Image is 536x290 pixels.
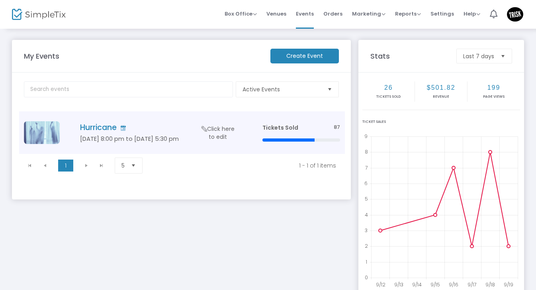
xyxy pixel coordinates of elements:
[376,281,385,288] text: 9/12
[366,258,367,265] text: 1
[365,195,368,202] text: 5
[497,49,509,63] button: Select
[20,51,266,61] m-panel-title: My Events
[504,281,513,288] text: 9/19
[296,4,314,24] span: Events
[365,164,368,171] text: 7
[243,85,321,93] span: Active Events
[24,121,60,144] img: hurricaneresize.png
[463,52,494,60] span: Last 7 days
[363,84,414,91] h2: 26
[80,135,239,142] h5: [DATE] 8:00 pm to [DATE] 5:30 pm
[270,49,339,63] m-button: Create Event
[24,81,233,97] input: Search events
[416,84,466,91] h2: $501.82
[266,4,286,24] span: Venues
[468,84,519,91] h2: 199
[365,227,368,234] text: 3
[198,125,237,141] span: Click here to edit
[367,51,453,61] m-panel-title: Stats
[449,281,458,288] text: 9/16
[468,281,476,288] text: 9/17
[334,124,340,131] span: 87
[80,123,239,132] h4: Hurricane
[365,211,368,218] text: 4
[352,10,385,18] span: Marketing
[464,10,480,18] span: Help
[394,281,403,288] text: 9/13
[412,281,422,288] text: 9/14
[395,10,421,18] span: Reports
[365,148,368,155] text: 8
[128,158,139,173] button: Select
[19,111,345,154] div: Data table
[485,281,495,288] text: 9/18
[362,119,520,125] div: Ticket Sales
[416,94,466,100] p: Revenue
[468,94,519,100] p: Page Views
[365,243,368,249] text: 2
[323,4,342,24] span: Orders
[364,180,368,187] text: 6
[363,94,414,100] p: Tickets sold
[365,274,368,281] text: 0
[324,82,335,97] button: Select
[58,160,73,172] span: Page 1
[225,10,257,18] span: Box Office
[157,162,336,170] kendo-pager-info: 1 - 1 of 1 items
[430,4,454,24] span: Settings
[364,133,368,140] text: 9
[430,281,440,288] text: 9/15
[121,162,125,170] span: 5
[262,124,298,132] span: Tickets Sold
